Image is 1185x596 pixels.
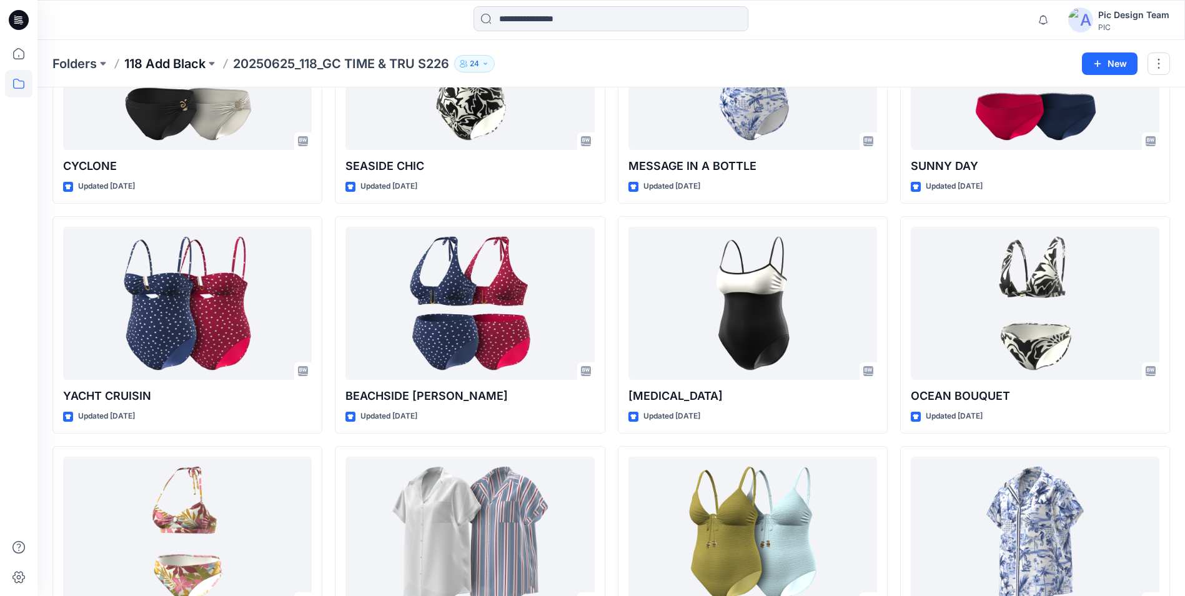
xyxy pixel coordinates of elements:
[78,180,135,193] p: Updated [DATE]
[360,180,417,193] p: Updated [DATE]
[1082,52,1138,75] button: New
[233,55,449,72] p: 20250625_118_GC TIME & TRU S226
[345,227,594,380] a: BEACHSIDE BETTY
[628,227,877,380] a: MUSE
[926,180,983,193] p: Updated [DATE]
[911,387,1159,405] p: OCEAN BOUQUET
[643,180,700,193] p: Updated [DATE]
[926,410,983,423] p: Updated [DATE]
[78,410,135,423] p: Updated [DATE]
[1098,22,1169,32] div: PIC
[628,157,877,175] p: MESSAGE IN A BOTTLE
[1098,7,1169,22] div: Pic Design Team
[911,227,1159,380] a: OCEAN BOUQUET
[1068,7,1093,32] img: avatar
[345,387,594,405] p: BEACHSIDE [PERSON_NAME]
[63,387,312,405] p: YACHT CRUISIN
[52,55,97,72] a: Folders
[345,157,594,175] p: SEASIDE CHIC
[911,157,1159,175] p: SUNNY DAY
[360,410,417,423] p: Updated [DATE]
[63,227,312,380] a: YACHT CRUISIN
[470,57,479,71] p: 24
[628,387,877,405] p: [MEDICAL_DATA]
[643,410,700,423] p: Updated [DATE]
[63,157,312,175] p: CYCLONE
[124,55,206,72] a: 118 Add Black
[454,55,495,72] button: 24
